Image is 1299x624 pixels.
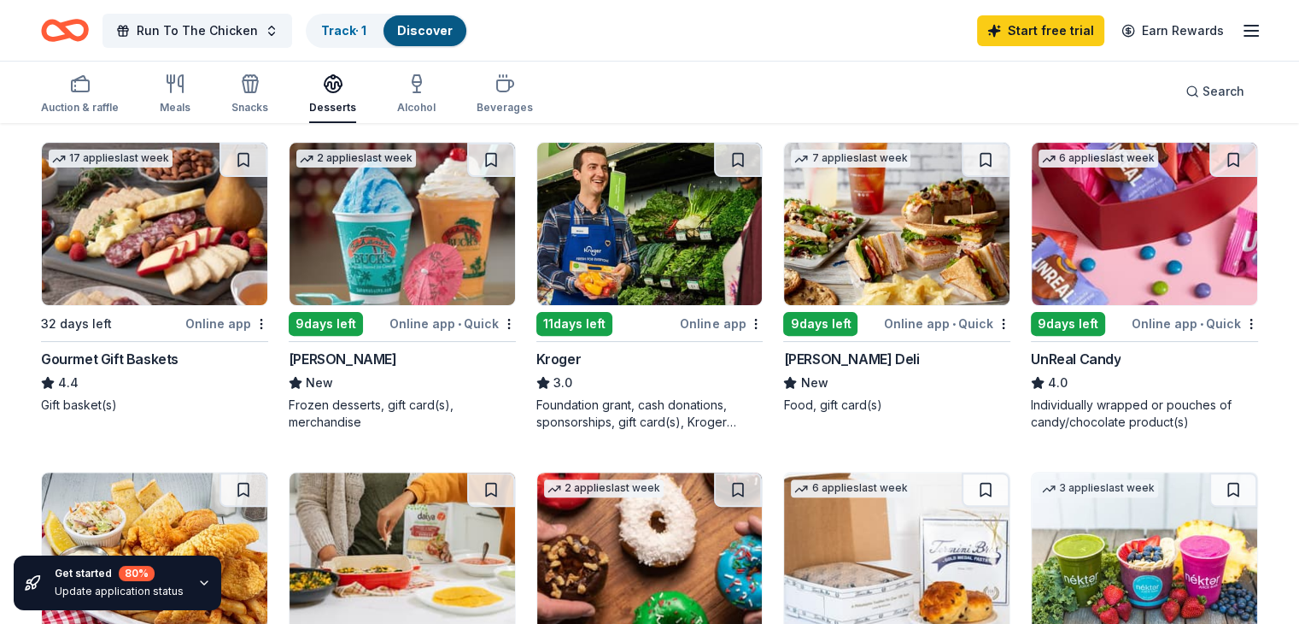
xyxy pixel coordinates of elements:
[536,142,764,431] a: Image for Kroger11days leftOnline appKroger3.0Foundation grant, cash donations, sponsorships, gif...
[952,317,956,331] span: •
[306,373,333,393] span: New
[119,566,155,581] div: 80 %
[553,373,572,393] span: 3.0
[397,23,453,38] a: Discover
[41,10,89,50] a: Home
[289,312,363,336] div: 9 days left
[536,397,764,431] div: Foundation grant, cash donations, sponsorships, gift card(s), Kroger products
[55,585,184,598] div: Update application status
[458,317,461,331] span: •
[289,142,516,431] a: Image for Bahama Buck's2 applieslast week9days leftOnline app•Quick[PERSON_NAME]NewFrozen dessert...
[1039,480,1158,497] div: 3 applies last week
[55,566,184,581] div: Get started
[41,314,112,334] div: 32 days left
[397,67,436,123] button: Alcohol
[231,101,268,115] div: Snacks
[289,397,516,431] div: Frozen desserts, gift card(s), merchandise
[290,143,515,305] img: Image for Bahama Buck's
[58,373,79,393] span: 4.4
[1031,312,1105,336] div: 9 days left
[41,349,178,369] div: Gourmet Gift Baskets
[41,142,268,414] a: Image for Gourmet Gift Baskets17 applieslast week32 days leftOnline appGourmet Gift Baskets4.4Gif...
[783,142,1010,414] a: Image for McAlister's Deli7 applieslast week9days leftOnline app•Quick[PERSON_NAME] DeliNewFood, ...
[791,480,910,497] div: 6 applies last week
[41,67,119,123] button: Auction & raffle
[42,143,267,305] img: Image for Gourmet Gift Baskets
[306,14,468,48] button: Track· 1Discover
[296,150,416,168] div: 2 applies last week
[783,349,919,369] div: [PERSON_NAME] Deli
[784,143,1009,305] img: Image for McAlister's Deli
[41,397,268,414] div: Gift basket(s)
[783,312,857,336] div: 9 days left
[289,349,397,369] div: [PERSON_NAME]
[884,313,1010,334] div: Online app Quick
[1200,317,1203,331] span: •
[783,397,1010,414] div: Food, gift card(s)
[185,313,268,334] div: Online app
[1172,74,1258,109] button: Search
[477,101,533,115] div: Beverages
[537,143,763,305] img: Image for Kroger
[160,101,190,115] div: Meals
[536,312,612,336] div: 11 days left
[680,313,763,334] div: Online app
[1132,313,1258,334] div: Online app Quick
[231,67,268,123] button: Snacks
[1039,150,1158,168] div: 6 applies last week
[536,349,582,369] div: Kroger
[544,480,664,497] div: 2 applies last week
[321,23,366,38] a: Track· 1
[389,313,516,334] div: Online app Quick
[160,67,190,123] button: Meals
[477,67,533,123] button: Beverages
[1048,373,1068,393] span: 4.0
[1202,81,1244,102] span: Search
[977,15,1104,46] a: Start free trial
[309,101,356,115] div: Desserts
[1031,397,1258,431] div: Individually wrapped or pouches of candy/chocolate product(s)
[1111,15,1234,46] a: Earn Rewards
[1032,143,1257,305] img: Image for UnReal Candy
[41,101,119,115] div: Auction & raffle
[137,21,258,41] span: Run To The Chicken
[791,150,910,168] div: 7 applies last week
[800,373,828,393] span: New
[397,101,436,115] div: Alcohol
[1031,349,1121,369] div: UnReal Candy
[102,14,292,48] button: Run To The Chicken
[1031,142,1258,431] a: Image for UnReal Candy6 applieslast week9days leftOnline app•QuickUnReal Candy4.0Individually wra...
[49,150,173,168] div: 17 applies last week
[309,67,356,123] button: Desserts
